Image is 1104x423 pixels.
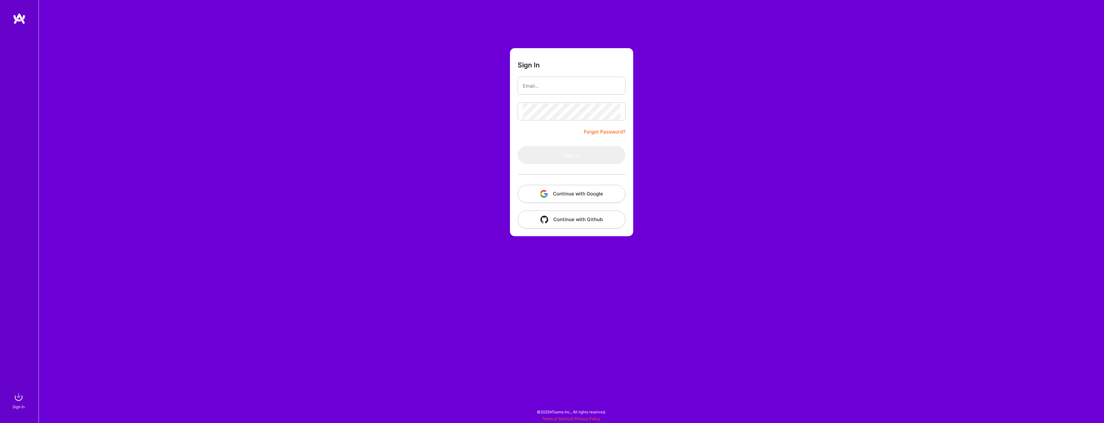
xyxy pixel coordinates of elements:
[523,78,620,94] input: Email...
[540,216,548,223] img: icon
[518,211,625,229] button: Continue with Github
[584,128,625,136] a: Forgot Password?
[13,403,25,410] div: Sign In
[542,416,600,421] span: |
[13,391,25,410] a: sign inSign In
[540,190,548,198] img: icon
[574,416,600,421] a: Privacy Policy
[13,13,26,24] img: logo
[518,61,540,69] h3: Sign In
[39,404,1104,420] div: © 2025 ATeams Inc., All rights reserved.
[518,146,625,164] button: Sign In
[518,185,625,203] button: Continue with Google
[12,391,25,403] img: sign in
[542,416,572,421] a: Terms of Service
